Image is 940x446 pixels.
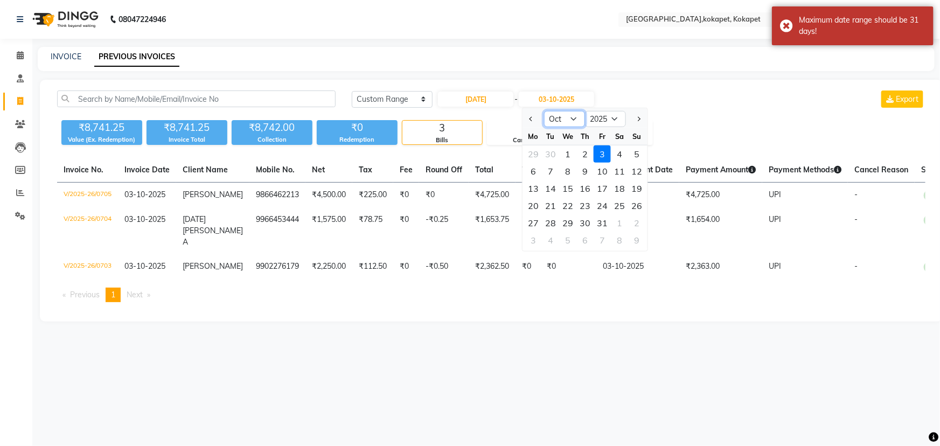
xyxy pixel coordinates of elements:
div: Tuesday, September 30, 2025 [542,145,559,163]
td: V/2025-26/0703 [57,254,118,279]
td: ₹4,500.00 [305,183,352,208]
div: Thursday, October 2, 2025 [576,145,594,163]
div: 30 [542,145,559,163]
span: Payment Amount [686,165,756,175]
button: Export [881,90,923,108]
td: 9866462213 [249,183,305,208]
div: Saturday, October 25, 2025 [611,197,628,214]
div: 18 [611,180,628,197]
div: 6 [525,163,542,180]
div: ₹8,741.25 [61,120,142,135]
div: Thursday, October 30, 2025 [576,214,594,232]
div: Fr [594,128,611,145]
div: 17 [594,180,611,197]
div: Thursday, November 6, 2025 [576,232,594,249]
span: UPI [769,190,781,199]
div: Wednesday, October 1, 2025 [559,145,576,163]
span: Fee [400,165,413,175]
div: Thursday, October 23, 2025 [576,197,594,214]
select: Select month [544,111,585,127]
div: 2 [628,214,645,232]
span: - [514,94,518,105]
div: Sunday, October 26, 2025 [628,197,645,214]
div: Wednesday, October 8, 2025 [559,163,576,180]
span: UPI [769,214,781,224]
img: logo [27,4,101,34]
td: ₹2,363.00 [679,254,762,279]
div: Th [576,128,594,145]
div: 22 [559,197,576,214]
td: ₹0 [540,254,596,279]
div: 3 [525,232,542,249]
div: Tuesday, October 14, 2025 [542,180,559,197]
div: Monday, October 20, 2025 [525,197,542,214]
div: Friday, October 3, 2025 [594,145,611,163]
div: Saturday, October 18, 2025 [611,180,628,197]
div: Sunday, November 2, 2025 [628,214,645,232]
div: Wednesday, November 5, 2025 [559,232,576,249]
div: 30 [576,214,594,232]
input: End Date [519,92,594,107]
div: 2 [576,145,594,163]
div: Friday, October 31, 2025 [594,214,611,232]
a: INVOICE [51,52,81,61]
span: Invoice Date [124,165,170,175]
td: 9902276179 [249,254,305,279]
span: 03-10-2025 [124,214,165,224]
button: Next month [634,110,643,128]
span: [PERSON_NAME] A [183,226,243,247]
div: 15 [559,180,576,197]
input: Start Date [438,92,513,107]
td: ₹0 [516,183,540,208]
div: Friday, October 24, 2025 [594,197,611,214]
span: Cancel Reason [854,165,908,175]
div: 28 [542,214,559,232]
span: Mobile No. [256,165,295,175]
div: Saturday, November 1, 2025 [611,214,628,232]
div: Sunday, November 9, 2025 [628,232,645,249]
div: Saturday, October 11, 2025 [611,163,628,180]
button: Previous month [527,110,536,128]
div: 16 [576,180,594,197]
span: Next [127,290,143,299]
td: ₹0 [393,183,419,208]
span: Invoice No. [64,165,103,175]
div: 19 [628,180,645,197]
div: 25 [611,197,628,214]
span: [DATE] [183,214,206,224]
a: PREVIOUS INVOICES [94,47,179,67]
div: 4 [542,232,559,249]
span: [PERSON_NAME] [183,261,243,271]
div: Friday, November 7, 2025 [594,232,611,249]
div: Monday, November 3, 2025 [525,232,542,249]
div: 13 [525,180,542,197]
td: ₹1,575.00 [305,207,352,254]
div: Redemption [317,135,398,144]
td: ₹4,725.00 [469,183,516,208]
div: Su [628,128,645,145]
div: Sunday, October 5, 2025 [628,145,645,163]
span: Client Name [183,165,228,175]
select: Select year [585,111,626,127]
div: 26 [628,197,645,214]
div: Friday, October 17, 2025 [594,180,611,197]
span: UPI [769,261,781,271]
div: 8 [559,163,576,180]
div: Monday, October 27, 2025 [525,214,542,232]
div: Value (Ex. Redemption) [61,135,142,144]
nav: Pagination [57,288,925,302]
td: 03-10-2025 [596,254,679,279]
div: Saturday, October 4, 2025 [611,145,628,163]
span: Export [896,94,918,104]
div: 4 [611,145,628,163]
span: 1 [111,290,115,299]
div: 5 [559,232,576,249]
div: Thursday, October 9, 2025 [576,163,594,180]
div: Saturday, November 8, 2025 [611,232,628,249]
td: ₹0 [393,207,419,254]
div: Mo [525,128,542,145]
div: 7 [542,163,559,180]
div: Sunday, October 19, 2025 [628,180,645,197]
td: -₹0.50 [419,254,469,279]
td: ₹225.00 [352,183,393,208]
